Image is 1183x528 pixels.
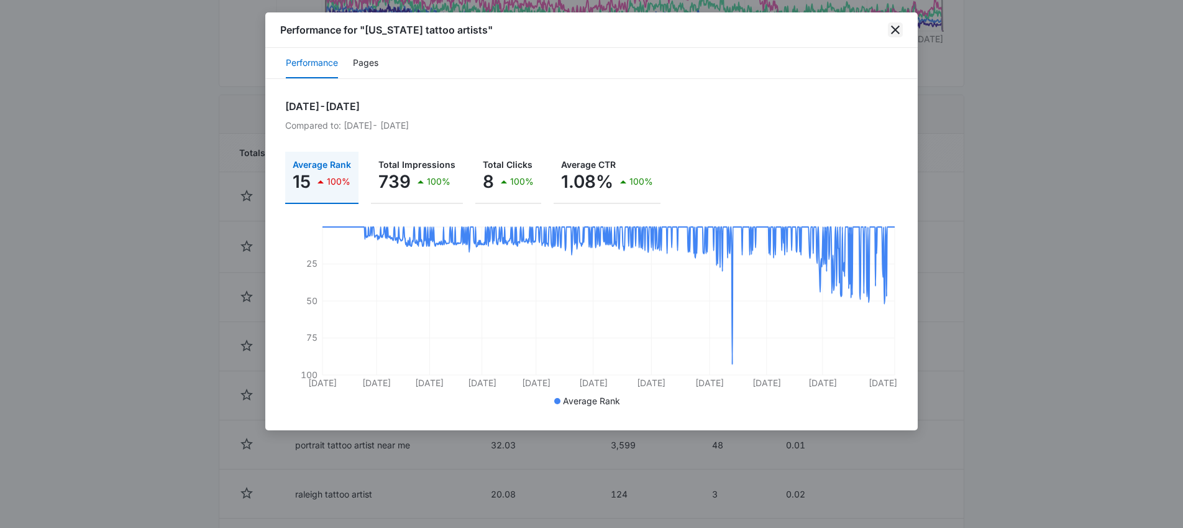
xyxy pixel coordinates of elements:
[285,119,898,132] p: Compared to: [DATE] - [DATE]
[301,369,317,380] tspan: 100
[808,377,837,388] tspan: [DATE]
[637,377,665,388] tspan: [DATE]
[280,22,493,37] h1: Performance for "[US_STATE] tattoo artists"
[869,377,897,388] tspan: [DATE]
[293,160,351,169] p: Average Rank
[327,177,350,186] p: 100%
[308,377,337,388] tspan: [DATE]
[415,377,444,388] tspan: [DATE]
[285,99,898,114] h2: [DATE] - [DATE]
[888,22,903,37] button: close
[378,160,455,169] p: Total Impressions
[286,49,338,78] button: Performance
[695,377,724,388] tspan: [DATE]
[510,177,534,186] p: 100%
[468,377,496,388] tspan: [DATE]
[378,172,411,192] p: 739
[483,160,534,169] p: Total Clicks
[306,258,317,269] tspan: 25
[293,172,311,192] p: 15
[427,177,450,186] p: 100%
[563,396,620,406] span: Average Rank
[629,177,653,186] p: 100%
[362,377,391,388] tspan: [DATE]
[306,295,317,306] tspan: 50
[752,377,781,388] tspan: [DATE]
[483,172,494,192] p: 8
[561,160,653,169] p: Average CTR
[579,377,608,388] tspan: [DATE]
[306,332,317,343] tspan: 75
[353,49,378,78] button: Pages
[522,377,550,388] tspan: [DATE]
[561,172,613,192] p: 1.08%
